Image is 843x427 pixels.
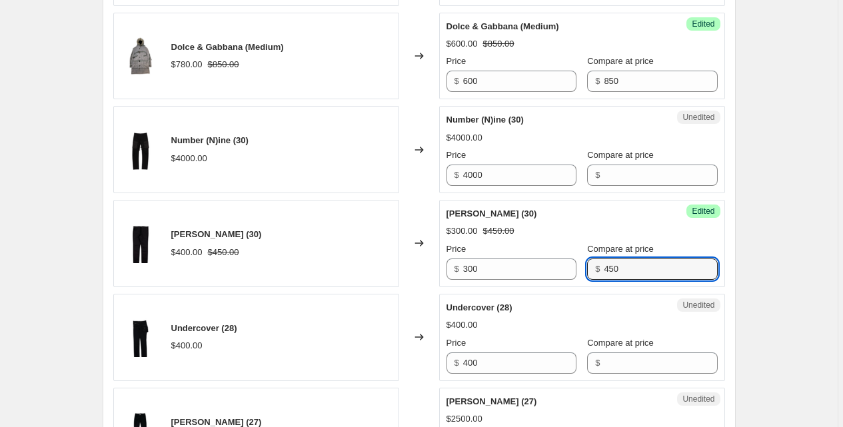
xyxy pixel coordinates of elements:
span: Compare at price [587,56,654,66]
span: Undercover (28) [171,323,237,333]
span: $ [595,170,600,180]
span: Unedited [682,112,714,123]
img: dgf.1_80x.png [121,36,161,76]
span: Compare at price [587,338,654,348]
span: Price [446,244,466,254]
div: $780.00 [171,58,203,71]
strike: $850.00 [483,37,514,51]
span: Edited [692,206,714,216]
span: Price [446,56,466,66]
span: Number (N)ine (30) [446,115,524,125]
span: Compare at price [587,150,654,160]
span: $ [454,358,459,368]
span: Number (N)ine (30) [171,135,249,145]
div: $300.00 [446,224,478,238]
span: [PERSON_NAME] (30) [171,229,262,239]
span: Price [446,150,466,160]
span: $ [454,264,459,274]
img: wd.1_66272f9c-f6fe-4b85-9c5e-f2dc87c7be72_80x.png [121,317,161,357]
div: $400.00 [171,246,203,259]
span: Price [446,338,466,348]
strike: $450.00 [483,224,514,238]
strike: $850.00 [208,58,239,71]
span: [PERSON_NAME] (30) [446,209,537,218]
span: Edited [692,19,714,29]
span: Undercover (28) [446,302,512,312]
span: $ [595,76,600,86]
span: Unedited [682,394,714,404]
div: $2500.00 [446,412,482,426]
span: Unedited [682,300,714,310]
span: Dolce & Gabbana (Medium) [171,42,284,52]
span: [PERSON_NAME] (27) [171,417,262,427]
div: $4000.00 [171,152,207,165]
div: $400.00 [171,339,203,352]
div: $400.00 [446,318,478,332]
img: nnc.1_80x.png [121,130,161,170]
span: [PERSON_NAME] (27) [446,396,537,406]
span: Dolce & Gabbana (Medium) [446,21,559,31]
span: $ [454,170,459,180]
div: $4000.00 [446,131,482,145]
div: $600.00 [446,37,478,51]
img: rfo.1_80x.png [121,223,161,263]
span: $ [595,264,600,274]
span: $ [454,76,459,86]
span: Compare at price [587,244,654,254]
span: $ [595,358,600,368]
strike: $450.00 [208,246,239,259]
